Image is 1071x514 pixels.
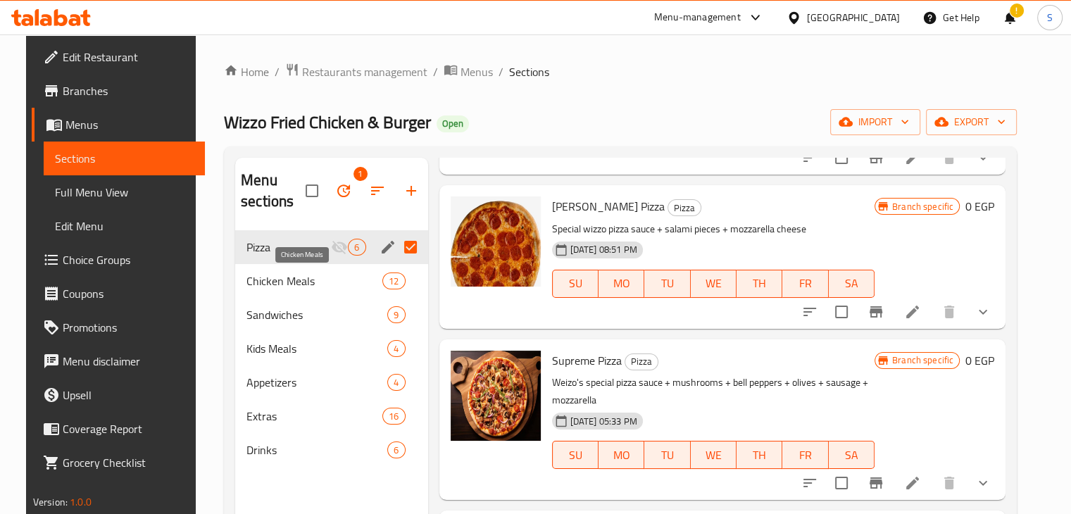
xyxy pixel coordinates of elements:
[275,63,280,80] li: /
[224,63,269,80] a: Home
[937,113,1006,131] span: export
[32,74,205,108] a: Branches
[32,311,205,344] a: Promotions
[887,353,959,367] span: Branch specific
[383,275,404,288] span: 12
[552,196,665,217] span: [PERSON_NAME] Pizza
[654,9,741,26] div: Menu-management
[32,378,205,412] a: Upsell
[644,270,690,298] button: TU
[829,270,875,298] button: SA
[552,441,599,469] button: SU
[859,466,893,500] button: Branch-specific-item
[444,63,493,81] a: Menus
[834,445,869,465] span: SA
[302,63,427,80] span: Restaurants management
[644,441,690,469] button: TU
[394,174,428,208] button: Add section
[604,273,639,294] span: MO
[63,82,194,99] span: Branches
[788,273,822,294] span: FR
[246,408,382,425] span: Extras
[827,468,856,498] span: Select to update
[904,149,921,166] a: Edit menu item
[650,273,684,294] span: TU
[788,445,822,465] span: FR
[32,277,205,311] a: Coupons
[793,295,827,329] button: sort-choices
[599,270,644,298] button: MO
[44,142,205,175] a: Sections
[382,272,405,289] div: items
[859,295,893,329] button: Branch-specific-item
[650,445,684,465] span: TU
[691,270,737,298] button: WE
[387,306,405,323] div: items
[32,344,205,378] a: Menu disclaimer
[742,273,777,294] span: TH
[63,387,194,403] span: Upsell
[966,295,1000,329] button: show more
[246,374,387,391] span: Appetizers
[932,141,966,175] button: delete
[433,63,438,80] li: /
[451,196,541,287] img: Salmi Pizza
[793,141,827,175] button: sort-choices
[388,308,404,322] span: 9
[691,441,737,469] button: WE
[782,270,828,298] button: FR
[235,264,428,298] div: Chicken Meals12
[827,143,856,173] span: Select to update
[63,319,194,336] span: Promotions
[331,239,348,256] svg: Inactive section
[246,272,382,289] span: Chicken Meals
[558,273,593,294] span: SU
[552,270,599,298] button: SU
[932,466,966,500] button: delete
[235,399,428,433] div: Extras16
[859,141,893,175] button: Branch-specific-item
[327,174,361,208] span: Bulk update
[297,176,327,206] span: Select all sections
[241,170,306,212] h2: Menu sections
[32,108,205,142] a: Menus
[387,441,405,458] div: items
[966,141,1000,175] button: show more
[926,109,1017,135] button: export
[32,40,205,74] a: Edit Restaurant
[55,150,194,167] span: Sections
[32,412,205,446] a: Coverage Report
[737,270,782,298] button: TH
[32,446,205,479] a: Grocery Checklist
[604,445,639,465] span: MO
[552,220,875,238] p: Special wizzo pizza sauce + salami pieces + mozzarella cheese
[451,351,541,441] img: Supreme Pizza
[558,445,593,465] span: SU
[235,298,428,332] div: Sandwiches9
[830,109,920,135] button: import
[55,184,194,201] span: Full Menu View
[437,115,469,132] div: Open
[33,493,68,511] span: Version:
[807,10,900,25] div: [GEOGRAPHIC_DATA]
[565,243,643,256] span: [DATE] 08:51 PM
[65,116,194,133] span: Menus
[829,441,875,469] button: SA
[235,225,428,472] nav: Menu sections
[55,218,194,234] span: Edit Menu
[235,433,428,467] div: Drinks6
[975,475,991,491] svg: Show Choices
[246,239,331,256] span: Pizza
[377,237,399,258] button: edit
[966,466,1000,500] button: show more
[827,297,856,327] span: Select to update
[932,295,966,329] button: delete
[70,493,92,511] span: 1.0.0
[383,410,404,423] span: 16
[235,230,428,264] div: Pizza6edit
[696,273,731,294] span: WE
[509,63,549,80] span: Sections
[965,196,994,216] h6: 0 EGP
[387,374,405,391] div: items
